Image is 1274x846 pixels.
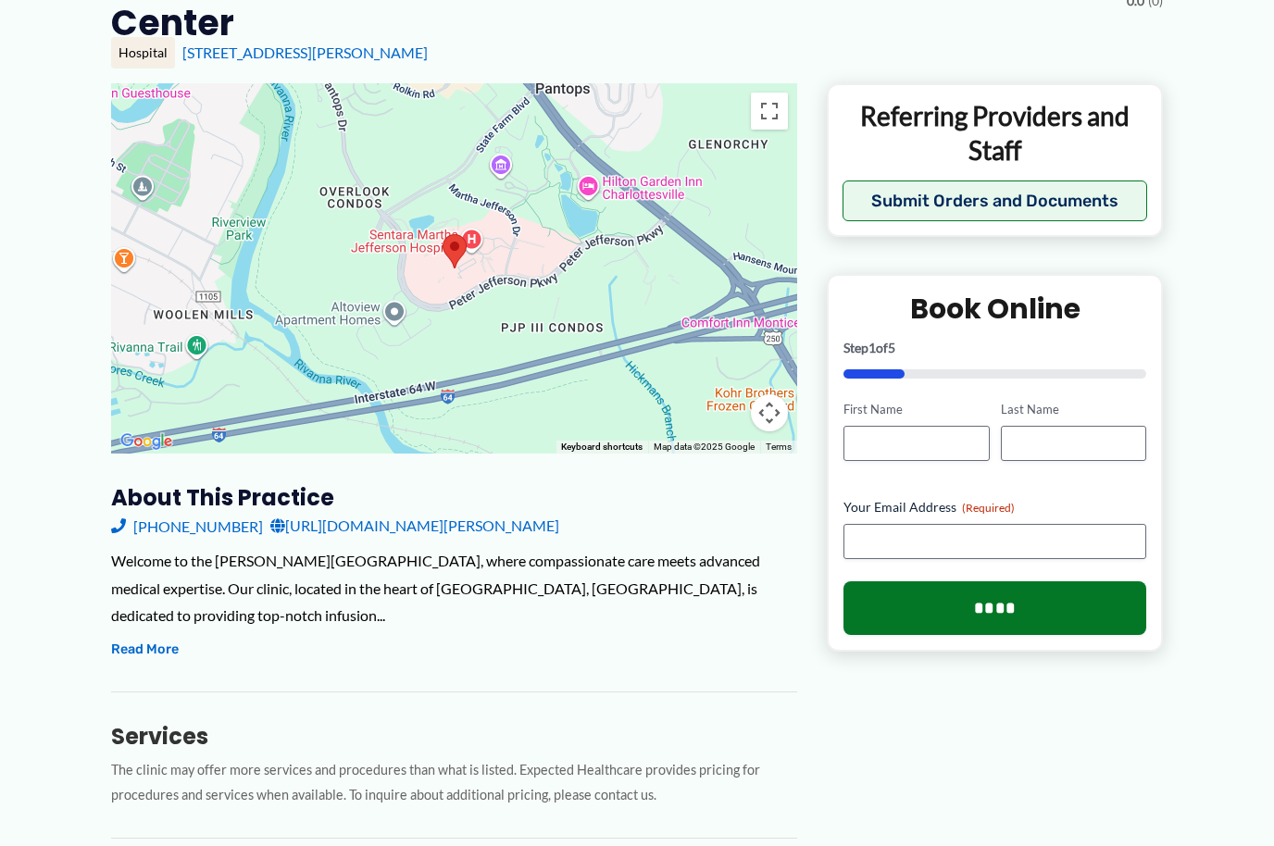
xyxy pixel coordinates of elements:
span: 5 [888,340,895,355]
h3: About this practice [111,483,797,512]
label: Last Name [1001,401,1146,418]
label: First Name [843,401,989,418]
span: 1 [868,340,876,355]
img: Google [116,429,177,454]
a: Terms (opens in new tab) [766,442,792,452]
a: [URL][DOMAIN_NAME][PERSON_NAME] [270,512,559,540]
div: Hospital [111,37,175,68]
button: Map camera controls [751,394,788,431]
h2: Book Online [843,291,1146,327]
button: Read More [111,639,179,661]
p: Referring Providers and Staff [843,99,1147,167]
a: [STREET_ADDRESS][PERSON_NAME] [182,44,428,61]
button: Submit Orders and Documents [843,180,1147,221]
h3: Services [111,722,797,751]
label: Your Email Address [843,498,1146,516]
a: [PHONE_NUMBER] [111,512,263,540]
button: Keyboard shortcuts [561,441,643,454]
span: Map data ©2025 Google [654,442,755,452]
p: Step of [843,342,1146,355]
button: Toggle fullscreen view [751,93,788,130]
a: Open this area in Google Maps (opens a new window) [116,429,177,454]
div: Welcome to the [PERSON_NAME][GEOGRAPHIC_DATA], where compassionate care meets advanced medical ex... [111,547,797,629]
span: (Required) [962,501,1015,515]
p: The clinic may offer more services and procedures than what is listed. Expected Healthcare provid... [111,758,797,808]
